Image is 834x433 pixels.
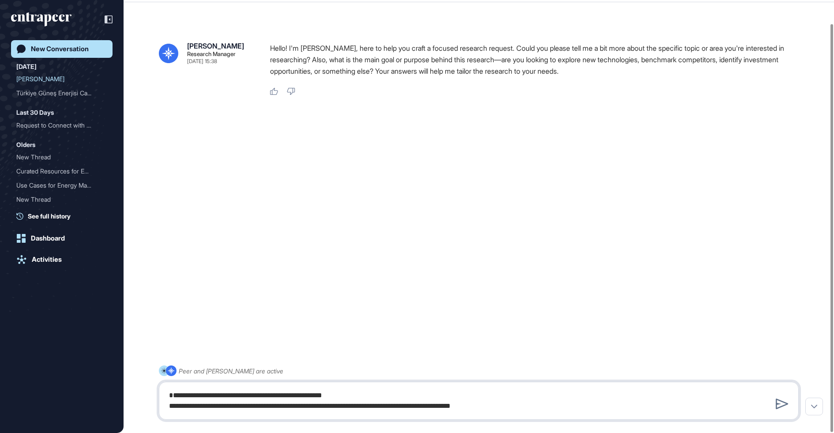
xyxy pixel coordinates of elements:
[16,192,100,207] div: New Thread
[11,230,113,247] a: Dashboard
[16,178,107,192] div: Use Cases for Energy Management in Glass Manufacturing
[179,365,283,377] div: Peer and [PERSON_NAME] are active
[16,72,107,86] div: Reese
[16,150,100,164] div: New Thread
[270,42,806,77] p: Hello! I'm [PERSON_NAME], here to help you craft a focused research request. Could you please tel...
[16,211,113,221] a: See full history
[16,164,100,178] div: Curated Resources for Ene...
[16,118,107,132] div: Request to Connect with Reese
[16,164,107,178] div: Curated Resources for Energy Management in Manufacturing
[31,45,89,53] div: New Conversation
[32,256,62,264] div: Activities
[16,118,100,132] div: Request to Connect with R...
[16,86,100,100] div: Türkiye Güneş Enerjisi Ca...
[11,251,113,268] a: Activities
[16,107,54,118] div: Last 30 Days
[16,86,107,100] div: Türkiye Güneş Enerjisi Camları Pazarı Analizi: Rekabet, İthalat Etkileri ve Enerji Depolama Tekno...
[187,59,217,64] div: [DATE] 15:38
[16,139,35,150] div: Olders
[11,40,113,58] a: New Conversation
[16,192,107,207] div: New Thread
[28,211,71,221] span: See full history
[11,12,71,26] div: entrapeer-logo
[16,178,100,192] div: Use Cases for Energy Mana...
[187,42,244,49] div: [PERSON_NAME]
[16,61,37,72] div: [DATE]
[16,150,107,164] div: New Thread
[16,72,100,86] div: [PERSON_NAME]
[31,234,65,242] div: Dashboard
[187,51,236,57] div: Research Manager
